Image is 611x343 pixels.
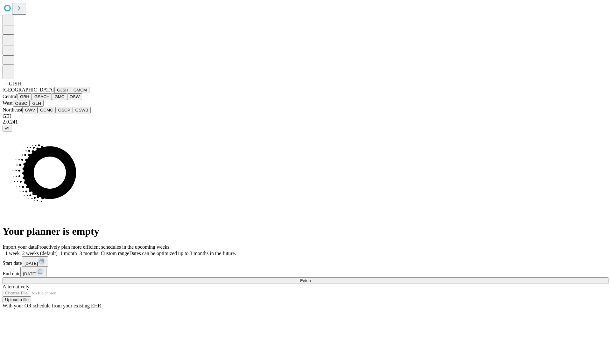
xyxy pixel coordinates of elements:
[3,256,608,267] div: Start date
[3,119,608,125] div: 2.0.241
[18,93,32,100] button: GBH
[3,94,18,99] span: Central
[3,107,22,112] span: Northeast
[3,100,13,106] span: West
[3,125,12,131] button: @
[20,267,46,277] button: [DATE]
[3,267,608,277] div: End date
[3,284,29,289] span: Alternatively
[80,251,98,256] span: 3 months
[101,251,129,256] span: Custom range
[129,251,236,256] span: Dates can be optimized up to 3 months in the future.
[5,251,20,256] span: 1 week
[54,87,71,93] button: GJSH
[3,87,54,92] span: [GEOGRAPHIC_DATA]
[38,107,56,113] button: GCMC
[22,107,38,113] button: GWV
[71,87,89,93] button: GMCM
[3,244,37,250] span: Import your data
[3,225,608,237] h1: Your planner is empty
[52,93,67,100] button: GMC
[60,251,77,256] span: 1 month
[32,93,52,100] button: GSACH
[23,272,36,276] span: [DATE]
[3,113,608,119] div: GEI
[5,126,10,131] span: @
[9,81,21,86] span: GJSH
[3,296,31,303] button: Upload a file
[37,244,171,250] span: Proactively plan more efficient schedules in the upcoming weeks.
[300,278,311,283] span: Fetch
[22,256,48,267] button: [DATE]
[22,251,58,256] span: 2 weeks (default)
[56,107,73,113] button: OSCP
[30,100,43,107] button: GLH
[13,100,30,107] button: OSSC
[3,303,101,308] span: With your OR schedule from your existing EHR
[25,261,38,266] span: [DATE]
[73,107,91,113] button: GSWB
[67,93,82,100] button: OSW
[3,277,608,284] button: Fetch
